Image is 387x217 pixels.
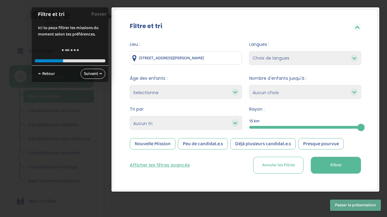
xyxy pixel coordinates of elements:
span: Lieu : [130,41,242,48]
button: Passer la présentation [330,200,381,211]
label: Filtre et tri [130,21,162,31]
div: Ici tu peux filtrer les missions du moment selon tes préférences. [32,19,108,44]
a: ← Retour [35,69,58,79]
div: Presque pourvue [298,138,344,149]
div: Peu de candidat.e.s [178,138,228,149]
span: Rayon : [249,106,361,112]
div: Nouvelle Mission [130,138,175,149]
div: Déjà plusieurs candidat.e.s [230,138,296,149]
a: Suivant → [81,69,105,79]
a: Passer [91,7,107,21]
h1: Filtre et tri [38,10,96,19]
span: Âge des enfants : [130,75,242,82]
button: Annuler les filtres [253,157,303,174]
span: Langues : [249,41,361,48]
button: Filtrer [311,157,361,174]
span: Nombre d'enfants jusqu'à : [249,75,361,82]
span: Tri par: [130,106,242,112]
button: Afficher les filtres avancés [130,162,190,168]
span: Annuler les filtres [262,162,295,168]
input: Ville ou code postale [130,51,242,65]
span: Filtrer [330,162,342,168]
span: 15 km [249,118,260,124]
